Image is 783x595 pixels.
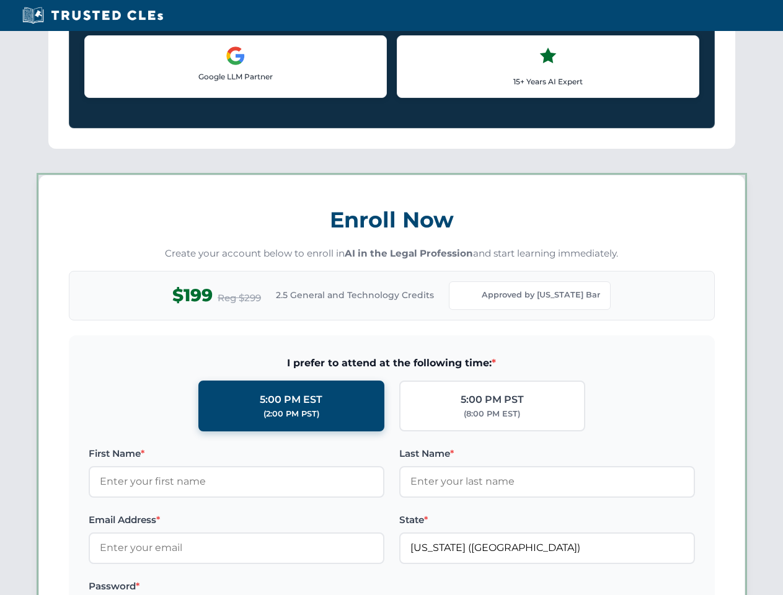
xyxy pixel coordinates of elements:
[69,247,715,261] p: Create your account below to enroll in and start learning immediately.
[89,446,384,461] label: First Name
[399,466,695,497] input: Enter your last name
[260,392,322,408] div: 5:00 PM EST
[464,408,520,420] div: (8:00 PM EST)
[218,291,261,306] span: Reg $299
[69,200,715,239] h3: Enroll Now
[95,71,376,82] p: Google LLM Partner
[19,6,167,25] img: Trusted CLEs
[399,446,695,461] label: Last Name
[399,532,695,563] input: Florida (FL)
[459,287,477,304] img: Florida Bar
[89,466,384,497] input: Enter your first name
[345,247,473,259] strong: AI in the Legal Profession
[263,408,319,420] div: (2:00 PM PST)
[482,289,600,301] span: Approved by [US_STATE] Bar
[399,513,695,527] label: State
[461,392,524,408] div: 5:00 PM PST
[226,46,246,66] img: Google
[276,288,434,302] span: 2.5 General and Technology Credits
[172,281,213,309] span: $199
[89,355,695,371] span: I prefer to attend at the following time:
[89,532,384,563] input: Enter your email
[407,76,689,87] p: 15+ Years AI Expert
[89,513,384,527] label: Email Address
[89,579,384,594] label: Password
